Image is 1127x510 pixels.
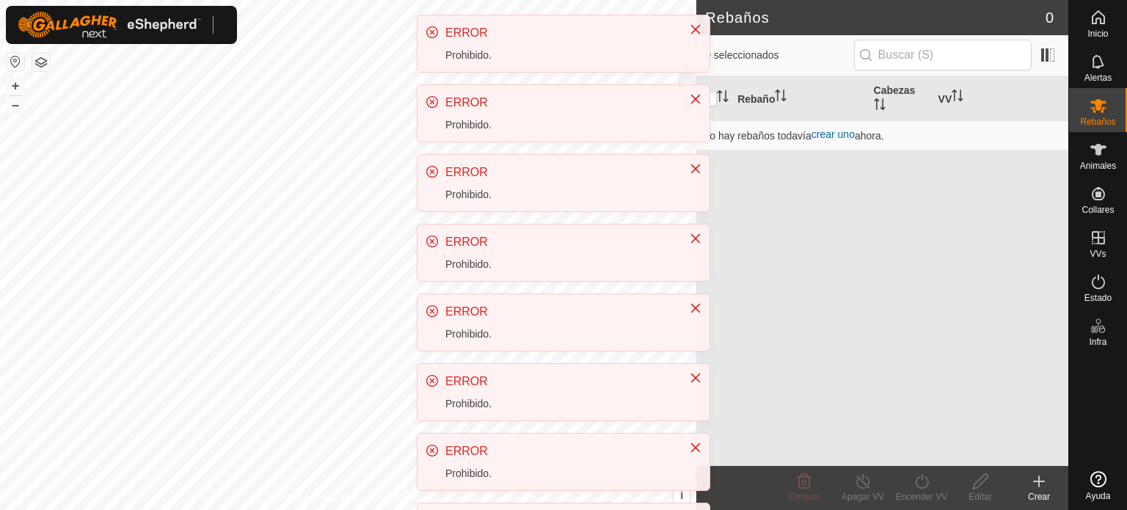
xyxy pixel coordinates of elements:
p-sorticon: Activar para ordenar [775,92,787,103]
font: – [12,97,19,112]
font: Editar [969,492,991,502]
button: – [7,96,24,114]
font: ERROR [445,375,488,387]
a: Contáctenos [375,491,424,504]
font: Encender VV [896,492,948,502]
font: ERROR [445,166,488,178]
font: VV [938,92,952,104]
button: Cerca [685,89,706,109]
font: No hay rebaños todavía [702,130,811,142]
button: Cerca [685,228,706,249]
font: Prohibido. [445,398,492,409]
button: Capas del Mapa [32,54,50,71]
font: Rebaños [705,10,770,26]
input: Buscar (S) [854,40,1032,70]
font: Rebaños [1080,117,1115,127]
font: ERROR [445,445,488,457]
font: Eliminar [788,492,820,502]
a: Ayuda [1069,465,1127,506]
font: Apagar VV [842,492,884,502]
font: Cabezas [874,84,916,96]
font: 0 seleccionados [705,49,778,61]
a: crear uno [811,128,855,140]
font: Prohibido. [445,189,492,200]
font: Prohibido. [445,328,492,340]
font: Infra [1089,337,1106,347]
button: Cerca [685,437,706,458]
font: Prohibido. [445,119,492,131]
font: Ayuda [1086,491,1111,501]
button: Cerca [685,298,706,318]
a: Política de Privacidad [272,491,357,504]
button: Close [685,19,706,40]
font: Rebaño [737,92,775,104]
font: Estado [1084,293,1112,303]
p-sorticon: Activar para ordenar [874,101,886,112]
p-sorticon: Activar para ordenar [952,92,963,103]
font: Contáctenos [375,492,424,503]
button: + [7,77,24,95]
font: Alertas [1084,73,1112,83]
font: VVs [1090,249,1106,259]
font: Prohibido. [445,258,492,270]
p-sorticon: Activar para ordenar [717,92,729,104]
font: ERROR [445,305,488,318]
font: ERROR [445,236,488,248]
font: + [12,78,20,93]
button: Restablecer Mapa [7,53,24,70]
font: Política de Privacidad [272,492,357,503]
button: Cerca [685,159,706,179]
font: Animales [1080,161,1116,171]
button: Cerca [685,368,706,388]
img: Logotipo de Gallagher [18,12,201,38]
font: Collares [1082,205,1114,215]
div: ERROR [445,24,674,42]
font: Inicio [1087,29,1108,39]
font: 0 [1046,10,1054,26]
font: ERROR [445,96,488,109]
font: Prohibido. [445,467,492,479]
div: Prohibido. [445,48,674,63]
font: Crear [1028,492,1050,502]
font: ahora. [855,130,884,142]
